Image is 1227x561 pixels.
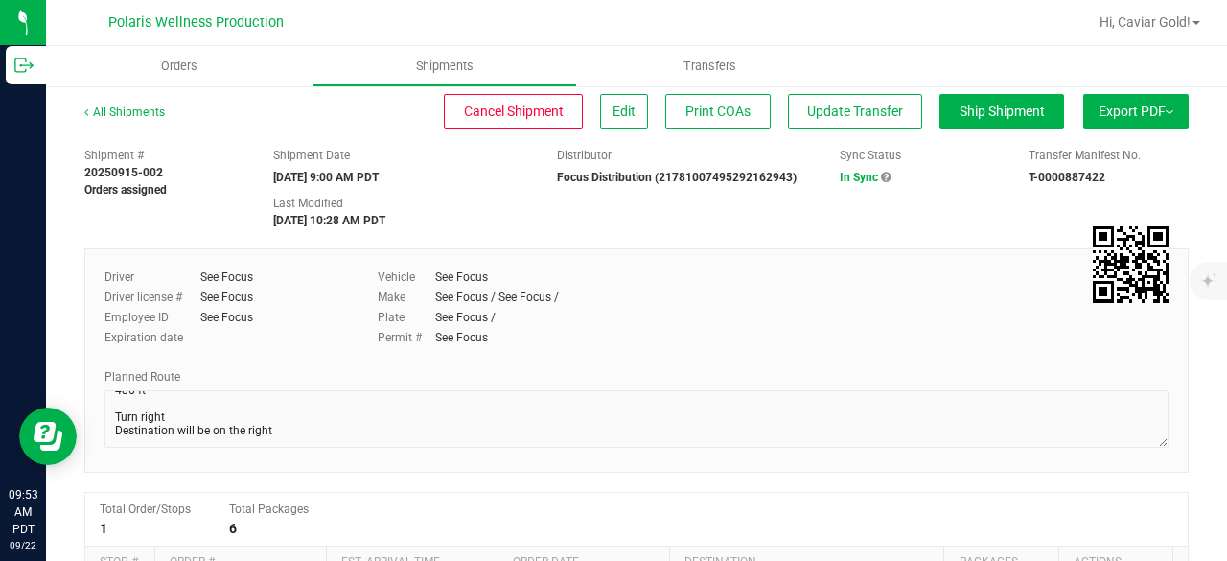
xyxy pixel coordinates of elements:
[577,46,843,86] a: Transfers
[84,147,244,164] span: Shipment #
[19,408,77,465] iframe: Resource center
[378,309,435,326] label: Plate
[104,370,180,384] span: Planned Route
[1099,104,1173,119] span: Export PDF
[84,105,165,119] a: All Shipments
[104,309,200,326] label: Employee ID
[135,58,223,75] span: Orders
[444,94,583,129] button: Cancel Shipment
[9,538,37,552] p: 09/22
[1093,226,1169,303] qrcode: 20250915-002
[435,269,488,286] div: See Focus
[378,269,435,286] label: Vehicle
[435,329,488,346] div: See Focus
[1029,171,1105,184] strong: T-0000887422
[84,166,163,179] strong: 20250915-002
[84,183,167,197] strong: Orders assigned
[613,104,636,119] span: Edit
[390,58,499,75] span: Shipments
[840,171,878,184] span: In Sync
[200,269,253,286] div: See Focus
[46,46,312,86] a: Orders
[1029,147,1141,164] label: Transfer Manifest No.
[685,104,751,119] span: Print COAs
[960,104,1045,119] span: Ship Shipment
[658,58,762,75] span: Transfers
[435,289,559,306] div: See Focus / See Focus /
[1093,226,1169,303] img: Scan me!
[807,104,903,119] span: Update Transfer
[14,56,34,75] inline-svg: Outbound
[600,94,648,129] button: Edit
[104,269,200,286] label: Driver
[100,521,107,536] strong: 1
[104,329,200,346] label: Expiration date
[312,46,577,86] a: Shipments
[788,94,922,129] button: Update Transfer
[108,14,284,31] span: Polaris Wellness Production
[1083,94,1189,129] button: Export PDF
[200,289,253,306] div: See Focus
[200,309,253,326] div: See Focus
[435,309,496,326] div: See Focus /
[273,147,350,164] label: Shipment Date
[557,171,797,184] strong: Focus Distribution (21781007495292162943)
[273,171,379,184] strong: [DATE] 9:00 AM PDT
[229,521,237,536] strong: 6
[378,289,435,306] label: Make
[378,329,435,346] label: Permit #
[557,147,612,164] label: Distributor
[840,147,901,164] label: Sync Status
[100,503,191,516] span: Total Order/Stops
[273,214,385,227] strong: [DATE] 10:28 AM PDT
[464,104,564,119] span: Cancel Shipment
[939,94,1064,129] button: Ship Shipment
[229,503,309,516] span: Total Packages
[104,289,200,306] label: Driver license #
[1100,14,1191,30] span: Hi, Caviar Gold!
[273,195,343,212] label: Last Modified
[9,486,37,538] p: 09:53 AM PDT
[665,94,771,129] button: Print COAs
